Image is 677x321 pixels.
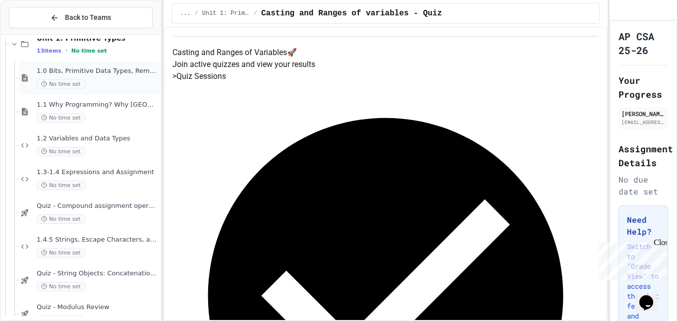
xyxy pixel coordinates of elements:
p: Join active quizzes and view your results [172,59,599,70]
h5: > Quiz Sessions [172,70,599,82]
span: / [254,9,257,17]
span: Unit 1: Primitive Types [202,9,250,17]
h3: Need Help? [627,214,660,238]
span: No time set [37,282,85,291]
span: Quiz - Modulus Review [37,303,159,312]
span: 13 items [37,48,61,54]
span: No time set [37,79,85,89]
span: No time set [37,248,85,257]
div: [PERSON_NAME] [621,109,665,118]
span: No time set [37,214,85,224]
span: 1.2 Variables and Data Types [37,134,159,143]
span: ... [180,9,191,17]
span: Quiz - String Objects: Concatenation, Literals, and More [37,269,159,278]
span: No time set [37,181,85,190]
span: 1.0 Bits, Primitive Data Types, Remainder, PEMDAS [37,67,159,75]
span: Casting and Ranges of variables - Quiz [261,7,442,19]
span: 1.3-1.4 Expressions and Assignment [37,168,159,177]
span: Quiz - Compound assignment operators [37,202,159,210]
span: No time set [37,113,85,123]
div: Chat with us now!Close [4,4,68,63]
div: No due date set [619,174,668,197]
h4: Casting and Ranges of Variables 🚀 [172,47,599,59]
h2: Assignment Details [619,142,668,170]
span: No time set [37,147,85,156]
iframe: chat widget [635,281,667,311]
span: No time set [71,48,107,54]
span: 1.4.5 Strings, Escape Characters, and [PERSON_NAME] [37,236,159,244]
span: Back to Teams [65,12,111,23]
iframe: chat widget [595,238,667,280]
h1: AP CSA 25-26 [619,29,668,57]
span: • [65,47,67,55]
span: / [195,9,198,17]
h2: Your Progress [619,73,668,101]
button: Back to Teams [9,7,153,28]
div: [EMAIL_ADDRESS][DOMAIN_NAME] [621,119,665,126]
span: 1.1 Why Programming? Why [GEOGRAPHIC_DATA]? [37,101,159,109]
